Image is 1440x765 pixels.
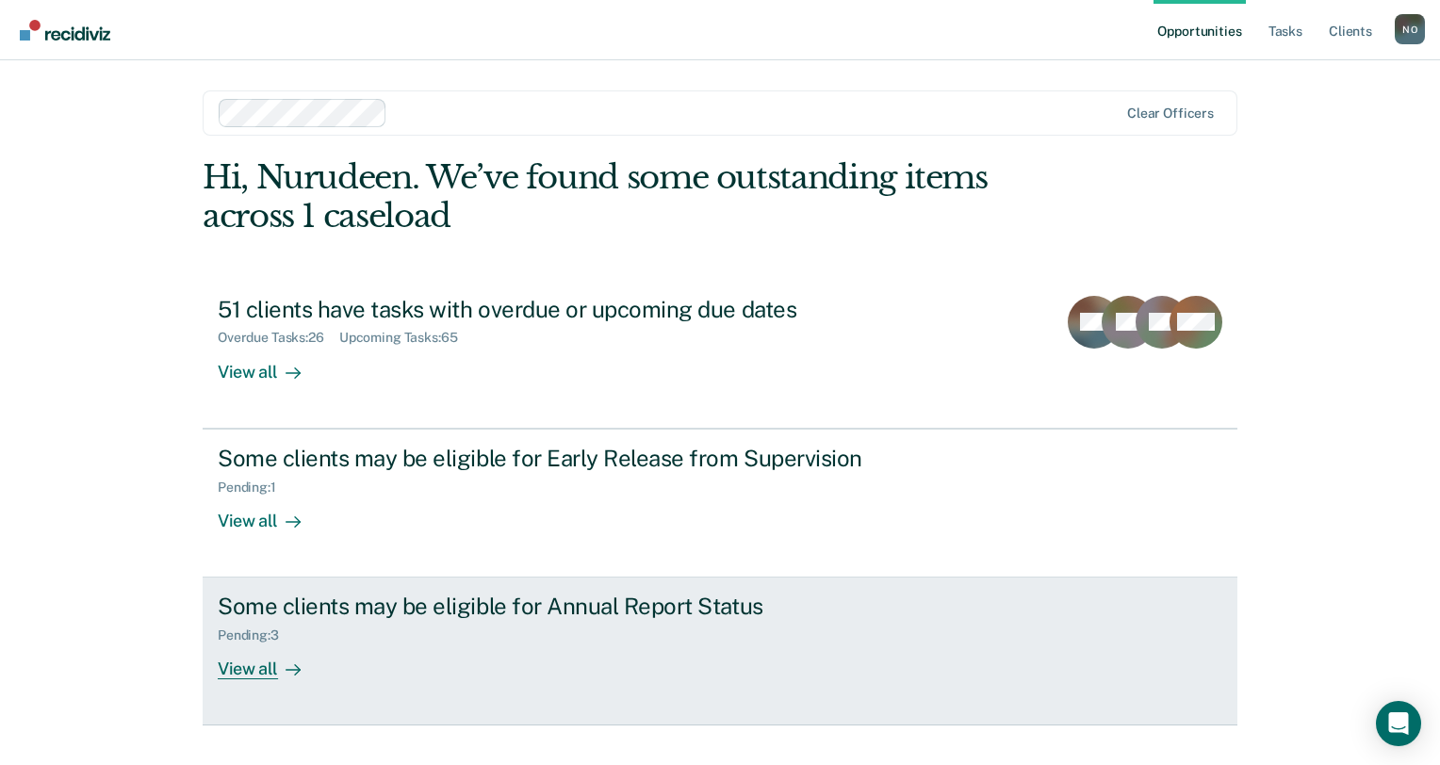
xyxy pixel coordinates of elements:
[218,346,323,382] div: View all
[218,593,879,620] div: Some clients may be eligible for Annual Report Status
[218,330,339,346] div: Overdue Tasks : 26
[203,578,1237,725] a: Some clients may be eligible for Annual Report StatusPending:3View all
[218,296,879,323] div: 51 clients have tasks with overdue or upcoming due dates
[1395,14,1425,44] div: N O
[203,281,1237,429] a: 51 clients have tasks with overdue or upcoming due datesOverdue Tasks:26Upcoming Tasks:65View all
[218,480,291,496] div: Pending : 1
[218,643,323,680] div: View all
[218,445,879,472] div: Some clients may be eligible for Early Release from Supervision
[203,158,1030,236] div: Hi, Nurudeen. We’ve found some outstanding items across 1 caseload
[1127,106,1214,122] div: Clear officers
[20,20,110,41] img: Recidiviz
[1376,701,1421,746] div: Open Intercom Messenger
[218,627,294,643] div: Pending : 3
[203,429,1237,578] a: Some clients may be eligible for Early Release from SupervisionPending:1View all
[218,495,323,531] div: View all
[339,330,473,346] div: Upcoming Tasks : 65
[1395,14,1425,44] button: Profile dropdown button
